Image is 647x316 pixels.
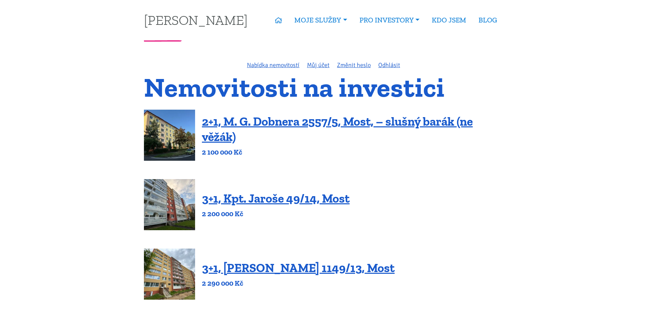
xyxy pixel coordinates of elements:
[378,61,400,69] a: Odhlásit
[472,12,503,28] a: BLOG
[247,61,299,69] a: Nabídka nemovitostí
[202,191,350,206] a: 3+1, Kpt. Jaroše 49/14, Most
[202,114,473,144] a: 2+1, M. G. Dobnera 2557/5, Most, – slušný barák (ne věžák)
[337,61,371,69] a: Změnit heslo
[353,12,426,28] a: PRO INVESTORY
[202,260,395,275] a: 3+1, [PERSON_NAME] 1149/13, Most
[202,279,395,288] p: 2 290 000 Kč
[144,13,248,27] a: [PERSON_NAME]
[307,61,329,69] a: Můj účet
[144,76,503,99] h1: Nemovitosti na investici
[426,12,472,28] a: KDO JSEM
[202,147,503,157] p: 2 100 000 Kč
[288,12,353,28] a: MOJE SLUŽBY
[202,209,350,219] p: 2 200 000 Kč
